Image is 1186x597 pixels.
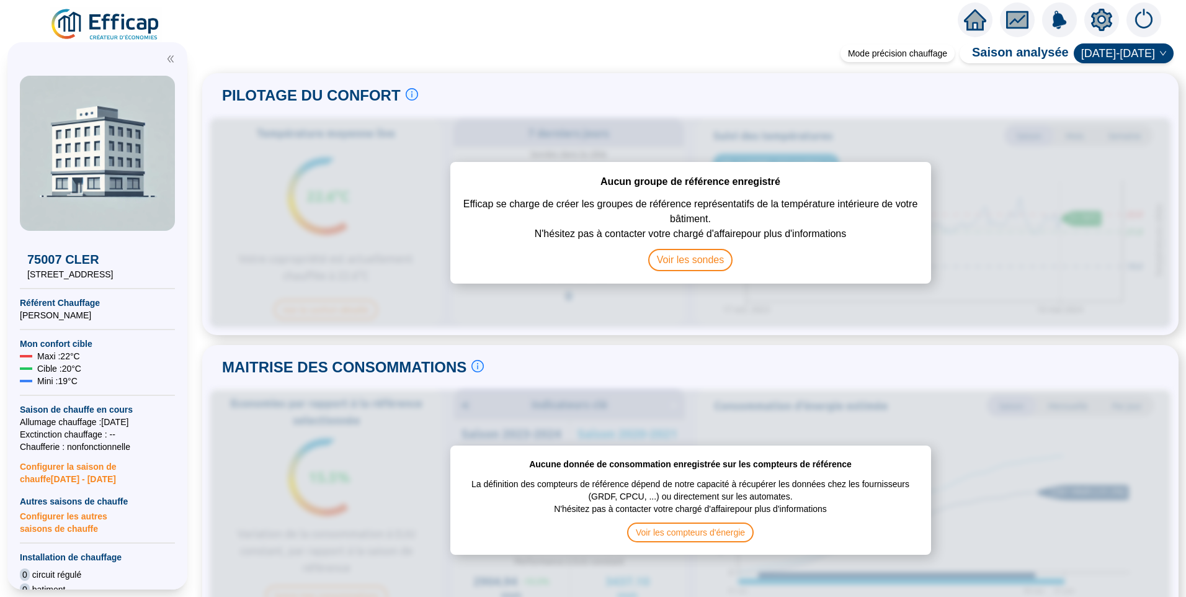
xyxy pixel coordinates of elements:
[32,568,81,581] span: circuit régulé
[1090,9,1113,31] span: setting
[1159,50,1167,57] span: down
[648,249,733,271] span: Voir les sondes
[20,441,175,453] span: Chaufferie : non fonctionnelle
[20,297,175,309] span: Référent Chauffage
[27,251,167,268] span: 75007 CLER
[1042,2,1077,37] img: alerts
[20,403,175,416] span: Saison de chauffe en cours
[20,495,175,508] span: Autres saisons de chauffe
[1006,9,1028,31] span: fund
[535,227,846,249] span: N'hésitez pas à contacter votre chargé d'affaire pour plus d'informations
[27,268,167,281] span: [STREET_ADDRESS]
[529,458,852,470] span: Aucune donnée de consommation enregistrée sur les compteurs de référence
[1126,2,1161,37] img: alerts
[20,428,175,441] span: Exctinction chauffage : --
[20,551,175,563] span: Installation de chauffage
[222,357,466,377] span: MAITRISE DES CONSOMMATIONS
[554,503,827,523] span: N'hésitez pas à contacter votre chargé d'affaire pour plus d'informations
[20,309,175,321] span: [PERSON_NAME]
[20,583,30,596] span: 0
[37,375,78,387] span: Mini : 19 °C
[20,568,30,581] span: 0
[20,508,175,535] span: Configurer les autres saisons de chauffe
[960,43,1069,63] span: Saison analysée
[50,7,162,42] img: efficap energie logo
[964,9,986,31] span: home
[20,416,175,428] span: Allumage chauffage : [DATE]
[600,174,780,189] span: Aucun groupe de référence enregistré
[463,470,919,503] span: La définition des compteurs de référence dépend de notre capacité à récupérer les données chez le...
[463,189,919,227] span: Efficap se charge de créer les groupes de référence représentatifs de la température intérieure d...
[627,523,754,542] span: Voir les compteurs d'énergie
[166,55,175,63] span: double-left
[406,88,418,101] span: info-circle
[471,360,484,372] span: info-circle
[222,86,401,105] span: PILOTAGE DU CONFORT
[37,362,81,375] span: Cible : 20 °C
[20,453,175,485] span: Configurer la saison de chauffe [DATE] - [DATE]
[840,45,955,62] div: Mode précision chauffage
[37,350,80,362] span: Maxi : 22 °C
[1081,44,1166,63] span: 2025-2026
[20,338,175,350] span: Mon confort cible
[32,583,66,596] span: batiment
